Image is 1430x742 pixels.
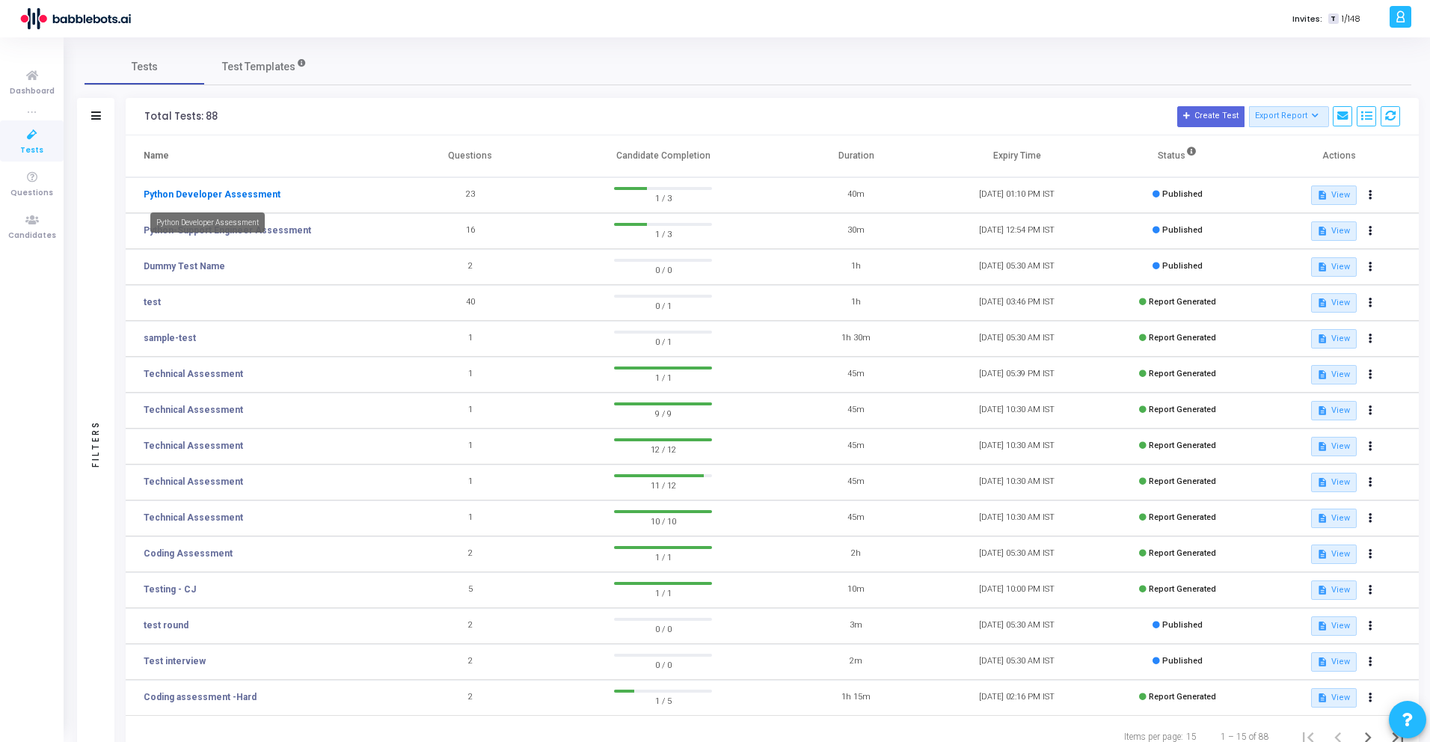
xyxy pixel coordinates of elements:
[20,144,43,157] span: Tests
[614,657,712,672] span: 0 / 0
[390,608,550,644] td: 2
[390,393,550,429] td: 1
[1149,369,1216,378] span: Report Generated
[936,429,1097,464] td: [DATE] 10:30 AM IST
[1317,262,1328,272] mat-icon: description
[390,429,550,464] td: 1
[144,690,257,704] a: Coding assessment -Hard
[776,135,936,177] th: Duration
[614,513,712,528] span: 10 / 10
[614,334,712,349] span: 0 / 1
[936,321,1097,357] td: [DATE] 05:30 AM IST
[1162,656,1203,666] span: Published
[1311,652,1357,672] button: View
[144,511,243,524] a: Technical Assessment
[1149,441,1216,450] span: Report Generated
[1311,221,1357,241] button: View
[1317,621,1328,631] mat-icon: description
[1317,370,1328,380] mat-icon: description
[1317,513,1328,524] mat-icon: description
[390,572,550,608] td: 5
[144,367,243,381] a: Technical Assessment
[776,285,936,321] td: 1h
[1149,297,1216,307] span: Report Generated
[614,549,712,564] span: 1 / 1
[614,585,712,600] span: 1 / 1
[144,295,161,309] a: test
[150,212,265,233] div: Python Developer Assessment
[1292,13,1322,25] label: Invites:
[936,285,1097,321] td: [DATE] 03:46 PM IST
[1162,225,1203,235] span: Published
[1311,257,1357,277] button: View
[936,680,1097,716] td: [DATE] 02:16 PM IST
[614,441,712,456] span: 12 / 12
[1317,477,1328,488] mat-icon: description
[1311,401,1357,420] button: View
[390,177,550,213] td: 23
[776,536,936,572] td: 2h
[144,111,218,123] div: Total Tests: 88
[390,464,550,500] td: 1
[776,429,936,464] td: 45m
[936,464,1097,500] td: [DATE] 10:30 AM IST
[19,4,131,34] img: logo
[144,583,196,596] a: Testing - CJ
[614,298,712,313] span: 0 / 1
[1162,620,1203,630] span: Published
[144,331,196,345] a: sample-test
[776,608,936,644] td: 3m
[614,226,712,241] span: 1 / 3
[144,547,233,560] a: Coding Assessment
[936,393,1097,429] td: [DATE] 10:30 AM IST
[614,477,712,492] span: 11 / 12
[936,213,1097,249] td: [DATE] 12:54 PM IST
[1311,545,1357,564] button: View
[776,357,936,393] td: 45m
[1317,657,1328,667] mat-icon: description
[1149,333,1216,343] span: Report Generated
[550,135,776,177] th: Candidate Completion
[144,619,188,632] a: test round
[1317,298,1328,308] mat-icon: description
[390,135,550,177] th: Questions
[936,249,1097,285] td: [DATE] 05:30 AM IST
[144,475,243,488] a: Technical Assessment
[1177,106,1245,127] button: Create Test
[776,213,936,249] td: 30m
[1311,185,1357,205] button: View
[1311,329,1357,349] button: View
[776,321,936,357] td: 1h 30m
[1311,293,1357,313] button: View
[936,357,1097,393] td: [DATE] 05:39 PM IST
[936,177,1097,213] td: [DATE] 01:10 PM IST
[1311,437,1357,456] button: View
[1149,548,1216,558] span: Report Generated
[776,177,936,213] td: 40m
[936,644,1097,680] td: [DATE] 05:30 AM IST
[614,262,712,277] span: 0 / 0
[1311,473,1357,492] button: View
[1249,106,1329,127] button: Export Report
[390,500,550,536] td: 1
[1317,441,1328,452] mat-icon: description
[1311,509,1357,528] button: View
[936,608,1097,644] td: [DATE] 05:30 AM IST
[1317,190,1328,200] mat-icon: description
[390,285,550,321] td: 40
[144,403,243,417] a: Technical Assessment
[776,680,936,716] td: 1h 15m
[1311,580,1357,600] button: View
[936,536,1097,572] td: [DATE] 05:30 AM IST
[10,85,55,98] span: Dashboard
[776,464,936,500] td: 45m
[776,500,936,536] td: 45m
[1317,693,1328,703] mat-icon: description
[1149,405,1216,414] span: Report Generated
[1317,334,1328,344] mat-icon: description
[1317,405,1328,416] mat-icon: description
[1149,584,1216,594] span: Report Generated
[222,59,295,75] span: Test Templates
[936,500,1097,536] td: [DATE] 10:30 AM IST
[390,536,550,572] td: 2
